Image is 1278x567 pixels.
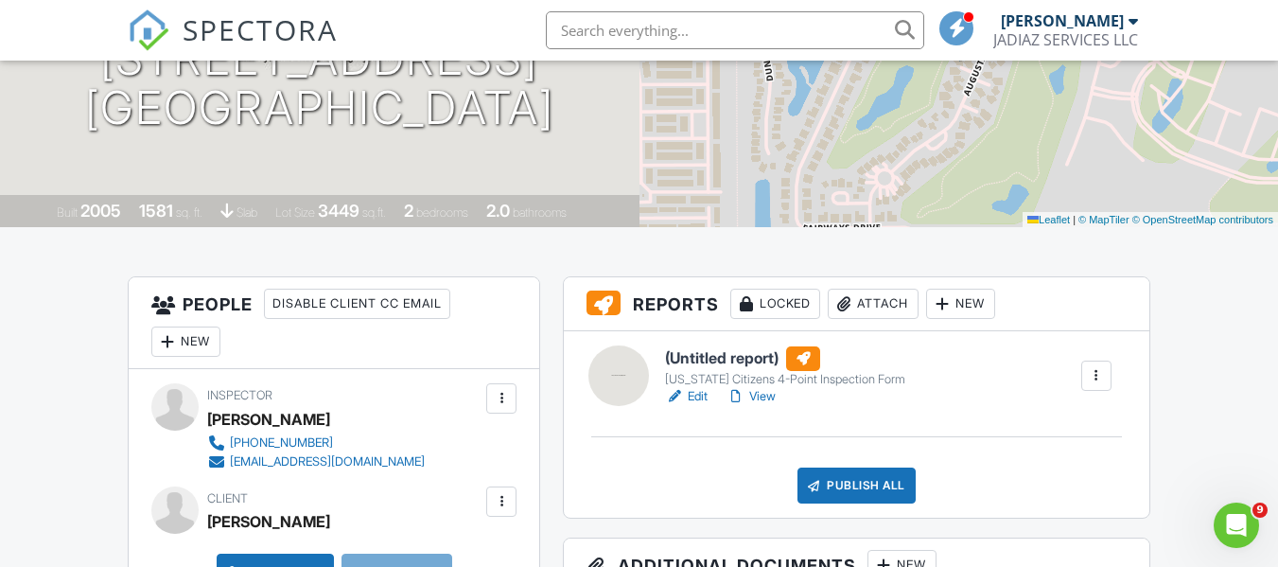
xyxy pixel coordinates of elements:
iframe: Intercom live chat [1214,503,1259,548]
span: SPECTORA [183,9,338,49]
span: sq. ft. [176,205,202,220]
div: [PERSON_NAME] [1001,11,1124,30]
div: 3449 [318,201,359,221]
h3: People [129,277,539,369]
a: [PHONE_NUMBER] [207,434,425,452]
div: 2 [404,201,413,221]
span: 9 [1252,503,1268,518]
a: © OpenStreetMap contributors [1132,214,1273,225]
div: Locked [730,289,820,319]
span: Inspector [207,388,272,402]
span: Lot Size [275,205,315,220]
div: Disable Client CC Email [264,289,450,319]
a: SPECTORA [128,26,338,65]
span: bathrooms [513,205,567,220]
span: sq.ft. [362,205,386,220]
h3: Reports [564,277,1148,331]
img: The Best Home Inspection Software - Spectora [128,9,169,51]
a: (Untitled report) [US_STATE] Citizens 4-Point Inspection Form [665,346,905,388]
span: slab [236,205,257,220]
h1: [STREET_ADDRESS] [GEOGRAPHIC_DATA] [85,34,554,134]
a: Edit [665,387,708,406]
a: View [727,387,776,406]
div: [PERSON_NAME] [207,507,330,536]
div: Publish All [797,468,916,504]
a: [EMAIL_ADDRESS][DOMAIN_NAME] [207,452,425,471]
div: 2005 [80,201,121,221]
span: Built [57,205,78,220]
div: [US_STATE] Citizens 4-Point Inspection Form [665,372,905,387]
h6: (Untitled report) [665,346,905,371]
div: JADIAZ SERVICES LLC [993,30,1138,49]
a: © MapTiler [1078,214,1129,225]
div: [EMAIL_ADDRESS][DOMAIN_NAME] [230,454,425,470]
input: Search everything... [546,11,924,49]
div: New [151,327,220,357]
a: Leaflet [1027,214,1070,225]
span: bedrooms [416,205,468,220]
div: 1581 [139,201,173,221]
div: Attach [828,289,919,319]
div: [PHONE_NUMBER] [230,435,333,451]
div: 2.0 [486,201,510,221]
div: [PERSON_NAME] [207,405,330,434]
span: Client [207,491,248,505]
div: New [926,289,995,319]
span: | [1073,214,1076,225]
